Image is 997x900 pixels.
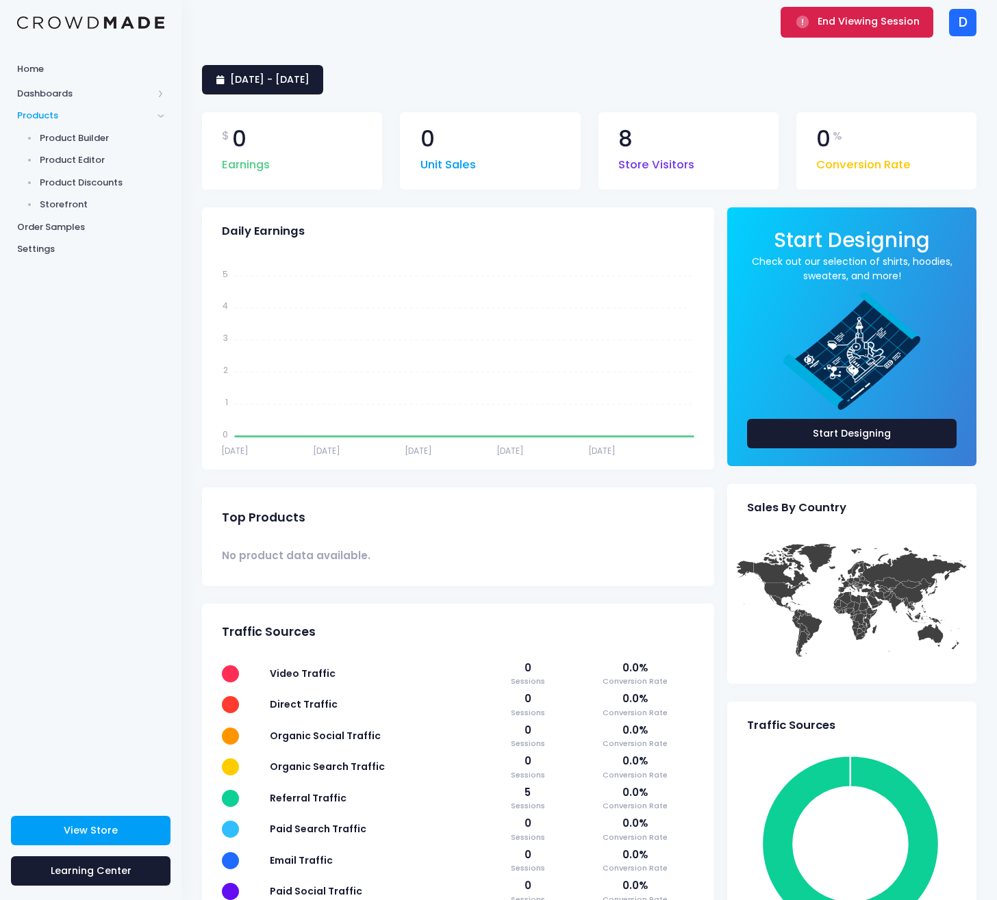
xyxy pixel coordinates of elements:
[493,691,562,706] span: 0
[270,667,336,680] span: Video Traffic
[493,676,562,687] span: Sessions
[40,198,165,211] span: Storefront
[313,444,340,456] tspan: [DATE]
[493,754,562,769] span: 0
[17,87,153,101] span: Dashboards
[405,444,432,456] tspan: [DATE]
[588,444,616,456] tspan: [DATE]
[223,268,228,279] tspan: 5
[225,396,228,408] tspan: 1
[493,723,562,738] span: 0
[222,548,370,563] span: No product data available.
[774,237,930,250] a: Start Designing
[51,864,131,877] span: Learning Center
[493,847,562,862] span: 0
[576,847,694,862] span: 0.0%
[816,150,911,174] span: Conversion Rate
[576,769,694,781] span: Conversion Rate
[11,856,171,886] a: Learning Center
[202,65,323,94] a: [DATE] - [DATE]
[576,878,694,893] span: 0.0%
[949,9,976,36] div: D
[576,723,694,738] span: 0.0%
[222,625,316,639] span: Traffic Sources
[17,109,153,123] span: Products
[270,853,333,867] span: Email Traffic
[747,255,957,283] a: Check out our selection of shirts, hoodies, sweaters, and more!
[493,738,562,749] span: Sessions
[40,131,165,145] span: Product Builder
[64,823,118,837] span: View Store
[576,816,694,831] span: 0.0%
[576,800,694,812] span: Conversion Rate
[222,224,305,238] span: Daily Earnings
[223,300,228,311] tspan: 4
[496,444,524,456] tspan: [DATE]
[576,707,694,719] span: Conversion Rate
[222,511,305,525] span: Top Products
[40,153,165,167] span: Product Editor
[493,769,562,781] span: Sessions
[232,128,247,151] span: 0
[576,832,694,843] span: Conversion Rate
[576,691,694,706] span: 0.0%
[618,128,633,151] span: 8
[223,332,228,344] tspan: 3
[270,729,381,743] span: Organic Social Traffic
[223,364,228,376] tspan: 2
[221,444,249,456] tspan: [DATE]
[816,128,831,151] span: 0
[222,150,270,174] span: Earnings
[222,128,229,144] span: $
[17,242,164,256] span: Settings
[11,816,171,845] a: View Store
[576,660,694,676] span: 0.0%
[576,754,694,769] span: 0.0%
[493,816,562,831] span: 0
[223,428,228,440] tspan: 0
[493,800,562,812] span: Sessions
[774,226,930,254] span: Start Designing
[576,785,694,800] span: 0.0%
[493,832,562,843] span: Sessions
[420,150,476,174] span: Unit Sales
[493,862,562,874] span: Sessions
[781,7,933,37] button: End Viewing Session
[493,785,562,800] span: 5
[270,791,346,805] span: Referral Traffic
[40,176,165,190] span: Product Discounts
[576,676,694,687] span: Conversion Rate
[747,419,957,448] a: Start Designing
[493,660,562,676] span: 0
[17,220,164,234] span: Order Samples
[576,862,694,874] span: Conversion Rate
[420,128,435,151] span: 0
[747,719,835,732] span: Traffic Sources
[17,62,164,76] span: Home
[17,16,164,29] img: Logo
[493,878,562,893] span: 0
[270,884,362,898] span: Paid Social Traffic
[576,738,694,749] span: Conversion Rate
[747,501,846,515] span: Sales By Country
[270,822,366,836] span: Paid Search Traffic
[818,14,920,28] span: End Viewing Session
[230,73,310,86] span: [DATE] - [DATE]
[270,697,338,711] span: Direct Traffic
[618,150,694,174] span: Store Visitors
[493,707,562,719] span: Sessions
[833,128,842,144] span: %
[270,760,385,773] span: Organic Search Traffic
